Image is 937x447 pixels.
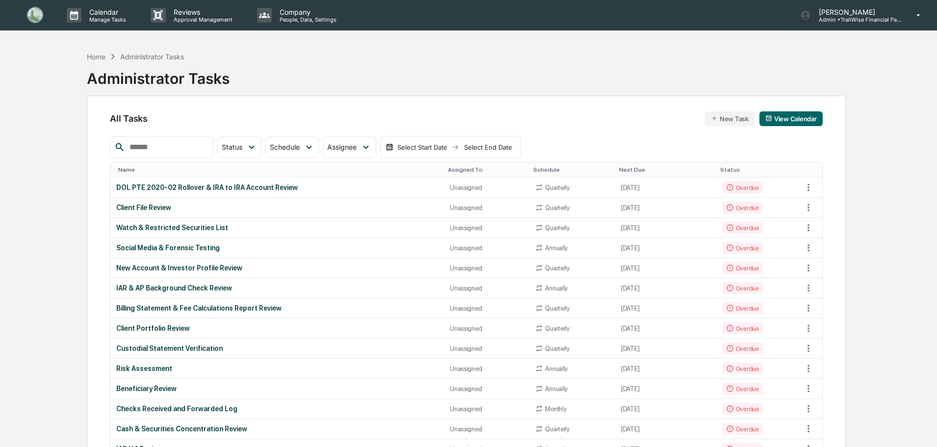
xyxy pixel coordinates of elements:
[615,278,716,298] td: [DATE]
[116,244,438,252] div: Social Media & Forensic Testing
[545,345,570,352] div: Quarterly
[615,318,716,339] td: [DATE]
[811,16,902,23] p: Admin • TrailWise Financial Partners
[272,16,341,23] p: People, Data, Settings
[722,403,763,415] div: Overdue
[450,264,523,272] div: Unassigned
[615,419,716,439] td: [DATE]
[811,8,902,16] p: [PERSON_NAME]
[545,405,566,413] div: Monthly
[450,385,523,393] div: Unassigned
[87,53,105,61] div: Home
[116,344,438,352] div: Custodial Statement Verification
[166,16,237,23] p: Approval Management
[615,198,716,218] td: [DATE]
[722,383,763,394] div: Overdue
[545,264,570,272] div: Quarterly
[720,166,799,173] div: Toggle SortBy
[461,143,515,151] div: Select End Date
[270,143,300,151] span: Schedule
[222,143,242,151] span: Status
[803,166,822,173] div: Toggle SortBy
[615,218,716,238] td: [DATE]
[450,365,523,372] div: Unassigned
[615,379,716,399] td: [DATE]
[450,244,523,252] div: Unassigned
[448,166,525,173] div: Toggle SortBy
[615,359,716,379] td: [DATE]
[759,111,823,126] button: View Calendar
[395,143,449,151] div: Select Start Date
[116,264,438,272] div: New Account & Investor Profile Review
[722,282,763,294] div: Overdue
[450,425,523,433] div: Unassigned
[722,342,763,354] div: Overdue
[116,385,438,393] div: Beneficiary Review
[722,222,763,234] div: Overdue
[450,204,523,211] div: Unassigned
[327,143,357,151] span: Assignee
[705,111,755,126] button: New Task
[116,284,438,292] div: IAR & AP Background Check Review
[110,113,147,124] span: All Tasks
[722,182,763,193] div: Overdue
[87,62,230,87] div: Administrator Tasks
[615,298,716,318] td: [DATE]
[545,184,570,191] div: Quarterly
[81,16,131,23] p: Manage Tasks
[116,405,438,413] div: Checks Received and Forwarded Log
[722,363,763,374] div: Overdue
[533,166,611,173] div: Toggle SortBy
[450,285,523,292] div: Unassigned
[722,242,763,254] div: Overdue
[24,5,47,25] img: logo
[116,365,438,372] div: Risk Assessment
[545,285,568,292] div: Annually
[116,184,438,191] div: DOL PTE 2020-02 Rollover & IRA to IRA Account Review
[615,258,716,278] td: [DATE]
[615,339,716,359] td: [DATE]
[722,262,763,274] div: Overdue
[722,302,763,314] div: Overdue
[118,166,440,173] div: Toggle SortBy
[81,8,131,16] p: Calendar
[116,304,438,312] div: Billing Statement & Fee Calculations Report Review
[615,238,716,258] td: [DATE]
[116,425,438,433] div: Cash & Securities Concentration Review
[450,305,523,312] div: Unassigned
[545,224,570,232] div: Quarterly
[722,423,763,435] div: Overdue
[450,345,523,352] div: Unassigned
[545,365,568,372] div: Annually
[722,202,763,213] div: Overdue
[272,8,341,16] p: Company
[450,325,523,332] div: Unassigned
[619,166,712,173] div: Toggle SortBy
[722,322,763,334] div: Overdue
[116,324,438,332] div: Client Portfolio Review
[116,204,438,211] div: Client File Review
[116,224,438,232] div: Watch & Restricted Securities List
[545,305,570,312] div: Quarterly
[615,178,716,198] td: [DATE]
[545,325,570,332] div: Quarterly
[120,53,184,61] div: Administrator Tasks
[545,204,570,211] div: Quarterly
[545,244,568,252] div: Annually
[615,399,716,419] td: [DATE]
[451,143,459,151] img: arrow right
[765,115,772,122] img: calendar
[450,184,523,191] div: Unassigned
[386,143,393,151] img: calendar
[545,425,570,433] div: Quarterly
[450,224,523,232] div: Unassigned
[450,405,523,413] div: Unassigned
[545,385,568,393] div: Annually
[166,8,237,16] p: Reviews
